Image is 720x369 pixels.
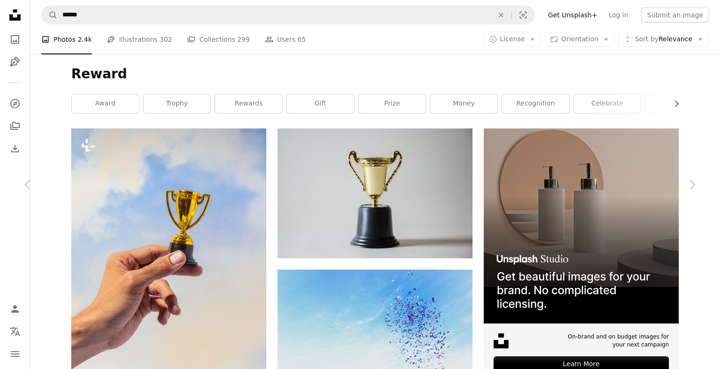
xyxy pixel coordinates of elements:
[494,333,509,348] img: file-1631678316303-ed18b8b5cb9cimage
[542,8,603,23] a: Get Unsplash+
[500,35,525,43] span: License
[72,94,139,113] a: award
[664,140,720,230] a: Next
[545,32,615,47] button: Orientation
[237,34,250,45] span: 299
[215,94,282,113] a: rewards
[42,6,58,24] button: Search Unsplash
[265,24,306,54] a: Users 65
[6,30,24,49] a: Photos
[277,342,472,350] a: woman wears black tank top
[618,32,709,47] button: Sort byRelevance
[277,189,472,197] a: yellow and white trophy
[645,94,712,113] a: win
[298,34,306,45] span: 65
[430,94,497,113] a: money
[574,94,641,113] a: celebrate
[71,261,266,269] a: a hand holding a gold trophy against a blue sky
[359,94,426,113] a: prize
[6,345,24,363] button: Menu
[491,6,511,24] button: Clear
[187,24,250,54] a: Collections 299
[484,32,541,47] button: License
[502,94,569,113] a: recognition
[6,322,24,341] button: Language
[512,6,534,24] button: Visual search
[641,8,709,23] button: Submit an image
[603,8,634,23] a: Log in
[6,53,24,71] a: Illustrations
[635,35,658,43] span: Sort by
[635,35,692,44] span: Relevance
[277,128,472,258] img: yellow and white trophy
[484,128,679,324] img: file-1715714113747-b8b0561c490eimage
[6,94,24,113] a: Explore
[287,94,354,113] a: gift
[6,300,24,318] a: Log in / Sign up
[561,333,669,349] span: On-brand and on budget images for your next campaign
[6,117,24,136] a: Collections
[561,35,598,43] span: Orientation
[107,24,172,54] a: Illustrations 302
[143,94,210,113] a: trophy
[668,94,679,113] button: scroll list to the right
[41,6,535,24] form: Find visuals sitewide
[71,66,679,83] h1: Reward
[160,34,172,45] span: 302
